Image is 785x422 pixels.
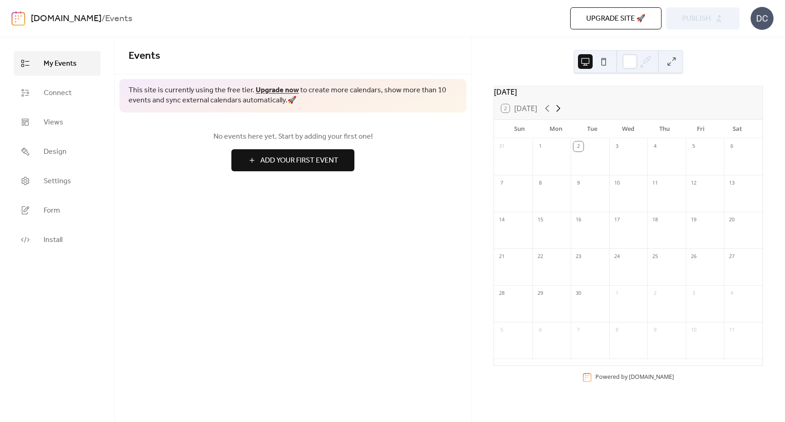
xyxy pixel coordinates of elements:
[105,10,132,28] b: Events
[535,288,545,298] div: 29
[650,288,660,298] div: 2
[689,252,699,262] div: 26
[44,205,60,216] span: Form
[494,86,763,97] div: [DATE]
[497,325,507,335] div: 5
[727,215,737,225] div: 20
[646,120,683,138] div: Thu
[14,110,101,135] a: Views
[11,11,25,26] img: logo
[497,141,507,152] div: 31
[574,120,610,138] div: Tue
[727,141,737,152] div: 6
[129,131,457,142] span: No events here yet. Start by adding your first one!
[719,120,755,138] div: Sat
[612,252,622,262] div: 24
[586,13,645,24] span: Upgrade site 🚀
[573,141,583,152] div: 2
[31,10,101,28] a: [DOMAIN_NAME]
[612,215,622,225] div: 17
[689,325,699,335] div: 10
[129,85,457,106] span: This site is currently using the free tier. to create more calendars, show more than 10 events an...
[535,325,545,335] div: 6
[612,141,622,152] div: 3
[44,117,63,128] span: Views
[683,120,719,138] div: Fri
[497,215,507,225] div: 14
[727,325,737,335] div: 11
[535,141,545,152] div: 1
[650,325,660,335] div: 9
[497,178,507,188] div: 7
[650,141,660,152] div: 4
[535,178,545,188] div: 8
[14,169,101,193] a: Settings
[535,215,545,225] div: 15
[727,288,737,298] div: 4
[689,215,699,225] div: 19
[689,141,699,152] div: 5
[44,58,77,69] span: My Events
[535,252,545,262] div: 22
[14,51,101,76] a: My Events
[689,288,699,298] div: 3
[101,10,105,28] b: /
[231,149,354,171] button: Add Your First Event
[129,46,160,66] span: Events
[44,176,71,187] span: Settings
[573,215,583,225] div: 16
[573,288,583,298] div: 30
[650,215,660,225] div: 18
[573,325,583,335] div: 7
[44,88,72,99] span: Connect
[610,120,646,138] div: Wed
[629,373,674,381] a: [DOMAIN_NAME]
[14,227,101,252] a: Install
[612,178,622,188] div: 10
[14,139,101,164] a: Design
[44,235,62,246] span: Install
[612,325,622,335] div: 8
[573,252,583,262] div: 23
[751,7,774,30] div: DC
[570,7,662,29] button: Upgrade site 🚀
[129,149,457,171] a: Add Your First Event
[650,252,660,262] div: 25
[573,178,583,188] div: 9
[256,83,299,97] a: Upgrade now
[650,178,660,188] div: 11
[260,155,338,166] span: Add Your First Event
[44,146,67,158] span: Design
[501,120,538,138] div: Sun
[612,288,622,298] div: 1
[595,373,674,381] div: Powered by
[14,80,101,105] a: Connect
[497,252,507,262] div: 21
[538,120,574,138] div: Mon
[727,178,737,188] div: 13
[14,198,101,223] a: Form
[727,252,737,262] div: 27
[497,288,507,298] div: 28
[689,178,699,188] div: 12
